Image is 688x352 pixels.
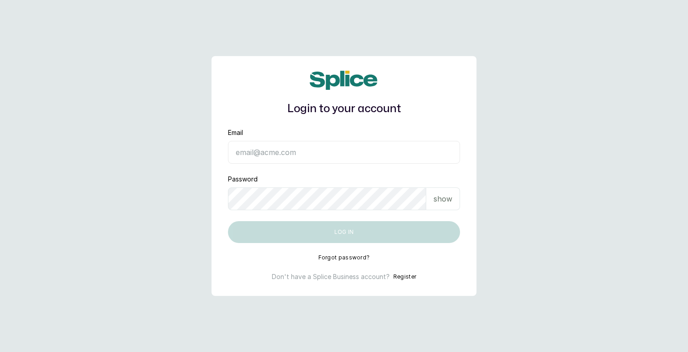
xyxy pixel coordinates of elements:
[228,175,258,184] label: Password
[318,254,370,261] button: Forgot password?
[228,141,460,164] input: email@acme.com
[228,221,460,243] button: Log in
[393,272,416,281] button: Register
[272,272,390,281] p: Don't have a Splice Business account?
[434,193,452,204] p: show
[228,128,243,137] label: Email
[228,101,460,117] h1: Login to your account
